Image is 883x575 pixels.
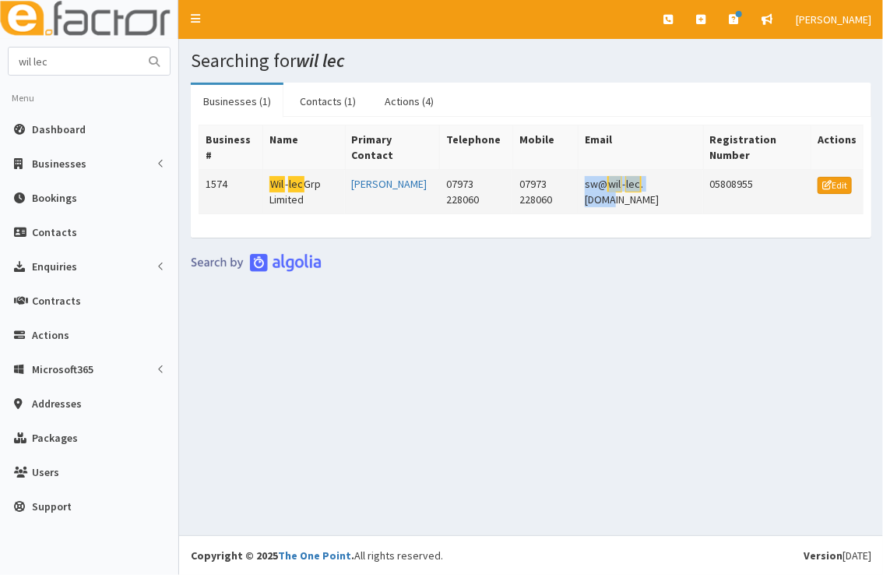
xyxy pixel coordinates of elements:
a: [PERSON_NAME] [352,177,427,191]
mark: Wil [269,176,285,192]
th: Registration Number [703,125,811,170]
span: Bookings [32,191,77,205]
th: Telephone [440,125,512,170]
strong: Copyright © 2025 . [191,549,354,563]
div: [DATE] [804,548,871,563]
img: search-by-algolia-light-background.png [191,253,322,272]
span: Dashboard [32,122,86,136]
span: Contacts [32,225,77,239]
td: 1574 [199,170,263,214]
th: Mobile [512,125,578,170]
th: Actions [811,125,863,170]
i: wil lec [296,48,345,72]
td: - Grp Limited [263,170,346,214]
mark: wil [607,176,622,192]
td: 07973 228060 [512,170,578,214]
td: sw@ - .[DOMAIN_NAME] [579,170,703,214]
th: Name [263,125,346,170]
span: Microsoft365 [32,362,93,376]
b: Version [804,549,843,563]
span: Packages [32,431,78,445]
th: Business # [199,125,263,170]
th: Email [579,125,703,170]
a: Contacts (1) [287,85,368,118]
span: Addresses [32,397,82,411]
td: 07973 228060 [440,170,512,214]
span: Businesses [32,157,86,171]
mark: lec [288,176,304,192]
footer: All rights reserved. [179,535,883,575]
span: Enquiries [32,259,77,273]
span: Contracts [32,294,81,308]
a: The One Point [278,549,351,563]
input: Search... [9,48,139,75]
mark: lec [625,176,642,192]
span: Users [32,465,59,479]
span: Actions [32,328,69,342]
span: [PERSON_NAME] [796,12,871,26]
th: Primary Contact [345,125,440,170]
h1: Searching for [191,51,871,71]
a: Edit [818,177,852,194]
span: Support [32,499,72,513]
a: Actions (4) [372,85,446,118]
td: 05808955 [703,170,811,214]
a: Businesses (1) [191,85,283,118]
